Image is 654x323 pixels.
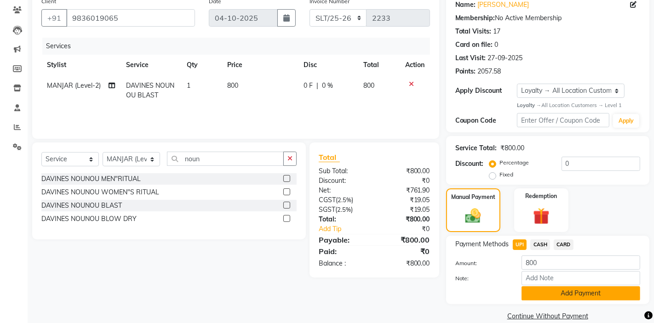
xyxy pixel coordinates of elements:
span: CGST [319,196,336,204]
input: Enter Offer / Coupon Code [517,113,609,127]
span: SGST [319,205,335,214]
label: Percentage [500,159,529,167]
div: ₹0 [374,176,437,186]
input: Amount [522,255,640,270]
span: CARD [554,239,574,250]
div: Services [42,38,437,55]
div: Total: [312,215,374,224]
label: Note: [448,274,515,283]
input: Search by Name/Mobile/Email/Code [66,9,195,27]
div: Membership: [455,13,495,23]
div: Points: [455,67,476,76]
div: DAVINES NOUNOU BLAST [41,201,122,210]
span: MANJAR (Level-2) [47,81,101,90]
th: Action [400,55,430,75]
div: ₹800.00 [374,234,437,245]
label: Manual Payment [451,193,495,201]
div: ₹800.00 [501,143,525,153]
div: Discount: [455,159,484,169]
div: ₹19.05 [374,195,437,205]
div: 0 [495,40,499,50]
span: Total [319,153,340,162]
div: ₹0 [374,246,437,257]
th: Qty [181,55,222,75]
input: Add Note [522,271,640,285]
span: 2.5% [337,206,351,213]
th: Total [358,55,399,75]
div: ₹19.05 [374,205,437,215]
div: 27-09-2025 [488,53,523,63]
span: Payment Methods [455,239,509,249]
div: Paid: [312,246,374,257]
div: No Active Membership [455,13,640,23]
span: 800 [227,81,238,90]
div: ₹800.00 [374,215,437,224]
span: 800 [363,81,374,90]
th: Service [120,55,181,75]
div: ₹800.00 [374,166,437,176]
label: Amount: [448,259,515,267]
a: Continue Without Payment [448,312,648,321]
span: 2.5% [338,196,351,204]
div: 2057.58 [478,67,501,76]
th: Stylist [41,55,120,75]
img: _cash.svg [460,207,486,225]
div: Discount: [312,176,374,186]
span: CASH [530,239,550,250]
label: Redemption [525,192,557,200]
div: Sub Total: [312,166,374,176]
div: DAVINES NOUNOU WOMEN"S RITUAL [41,187,159,197]
div: ( ) [312,195,374,205]
div: Coupon Code [455,116,517,125]
div: Last Visit: [455,53,486,63]
div: ₹800.00 [374,259,437,268]
span: 0 % [322,81,333,91]
button: Add Payment [522,286,640,300]
span: UPI [513,239,527,250]
th: Price [222,55,298,75]
input: Search or Scan [167,152,284,166]
div: 17 [493,27,501,36]
div: Service Total: [455,143,497,153]
strong: Loyalty → [517,102,541,108]
th: Disc [298,55,358,75]
div: DAVINES NOUNOU BLOW DRY [41,214,137,224]
div: Payable: [312,234,374,245]
span: 1 [187,81,190,90]
div: ( ) [312,205,374,215]
a: Add Tip [312,224,385,234]
div: All Location Customers → Level 1 [517,102,640,109]
div: Apply Discount [455,86,517,96]
div: ₹0 [384,224,436,234]
div: Total Visits: [455,27,492,36]
label: Fixed [500,170,514,179]
div: DAVINES NOUNOU MEN"RITUAL [41,174,141,184]
button: +91 [41,9,67,27]
span: DAVINES NOUNOU BLAST [126,81,174,99]
div: Balance : [312,259,374,268]
span: | [317,81,319,91]
button: Apply [613,114,639,128]
div: ₹761.90 [374,186,437,195]
div: Card on file: [455,40,493,50]
img: _gift.svg [528,206,555,227]
span: 0 F [304,81,313,91]
div: Net: [312,186,374,195]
